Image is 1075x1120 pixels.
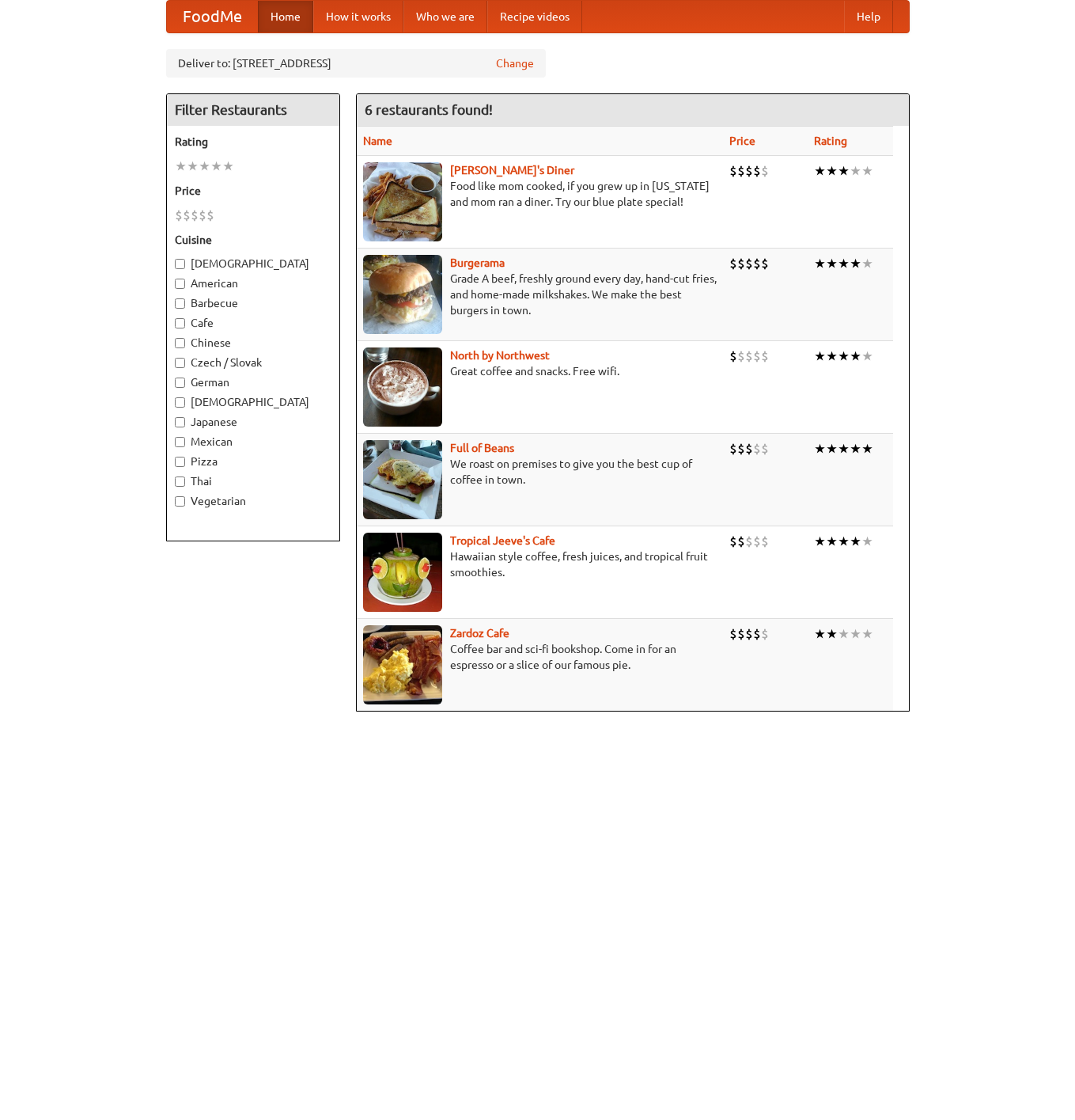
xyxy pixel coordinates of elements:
[826,162,838,180] li: ★
[175,259,185,269] input: [DEMOGRAPHIC_DATA]
[363,271,717,318] p: Grade A beef, freshly ground every day, hand-cut fries, and home-made milkshakes. We make the bes...
[745,347,753,365] li: $
[175,493,331,509] label: Vegetarian
[222,158,234,175] li: ★
[861,533,873,550] li: ★
[753,162,761,180] li: $
[761,162,769,180] li: $
[175,275,331,291] label: American
[313,1,403,32] a: How it works
[761,440,769,457] li: $
[363,456,717,488] p: We roast on premises to give you the best cup of coffee in town.
[861,625,873,643] li: ★
[258,1,313,32] a: Home
[175,437,185,447] input: Mexican
[745,440,753,457] li: $
[175,355,331,370] label: Czech / Slovak
[363,625,442,704] img: zardoz.jpg
[814,347,826,365] li: ★
[175,414,331,430] label: Japanese
[363,363,717,379] p: Great coffee and snacks. Free wifi.
[166,49,546,78] div: Deliver to: [STREET_ADDRESS]
[753,255,761,272] li: $
[850,255,861,272] li: ★
[183,207,191,224] li: $
[737,255,745,272] li: $
[814,135,847,147] a: Rating
[826,347,838,365] li: ★
[737,440,745,457] li: $
[826,533,838,550] li: ★
[753,440,761,457] li: $
[175,473,331,489] label: Thai
[175,394,331,410] label: [DEMOGRAPHIC_DATA]
[761,255,769,272] li: $
[199,207,206,224] li: $
[187,158,199,175] li: ★
[175,295,331,311] label: Barbecue
[737,533,745,550] li: $
[206,207,214,224] li: $
[199,158,210,175] li: ★
[729,162,737,180] li: $
[450,349,550,362] b: North by Northwest
[861,162,873,180] li: ★
[737,347,745,365] li: $
[175,158,187,175] li: ★
[838,347,850,365] li: ★
[363,549,717,580] p: Hawaiian style coffee, fresh juices, and tropical fruit smoothies.
[850,625,861,643] li: ★
[167,1,258,32] a: FoodMe
[175,315,331,331] label: Cafe
[814,255,826,272] li: ★
[761,625,769,643] li: $
[826,625,838,643] li: ★
[826,255,838,272] li: ★
[363,347,442,427] img: north.jpg
[450,627,509,640] b: Zardoz Cafe
[850,533,861,550] li: ★
[753,625,761,643] li: $
[814,533,826,550] li: ★
[363,178,717,210] p: Food like mom cooked, if you grew up in [US_STATE] and mom ran a diner. Try our blue plate special!
[861,347,873,365] li: ★
[450,164,574,177] a: [PERSON_NAME]'s Diner
[365,102,493,117] ng-pluralize: 6 restaurants found!
[175,279,185,289] input: American
[363,440,442,519] img: beans.jpg
[175,183,331,199] h5: Price
[761,347,769,365] li: $
[761,533,769,550] li: $
[175,256,331,271] label: [DEMOGRAPHIC_DATA]
[844,1,893,32] a: Help
[363,533,442,612] img: jeeves.jpg
[838,162,850,180] li: ★
[167,94,339,126] h4: Filter Restaurants
[729,440,737,457] li: $
[838,440,850,457] li: ★
[175,134,331,150] h5: Rating
[175,496,185,507] input: Vegetarian
[175,476,185,487] input: Thai
[210,158,222,175] li: ★
[745,533,753,550] li: $
[450,442,514,454] a: Full of Beans
[175,335,331,351] label: Chinese
[745,625,753,643] li: $
[826,440,838,457] li: ★
[450,534,555,547] b: Tropical Jeeve's Cafe
[450,256,505,269] a: Burgerama
[850,162,861,180] li: ★
[753,347,761,365] li: $
[175,378,185,388] input: German
[838,255,850,272] li: ★
[175,232,331,248] h5: Cuisine
[850,347,861,365] li: ★
[175,298,185,309] input: Barbecue
[175,374,331,390] label: German
[729,533,737,550] li: $
[814,162,826,180] li: ★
